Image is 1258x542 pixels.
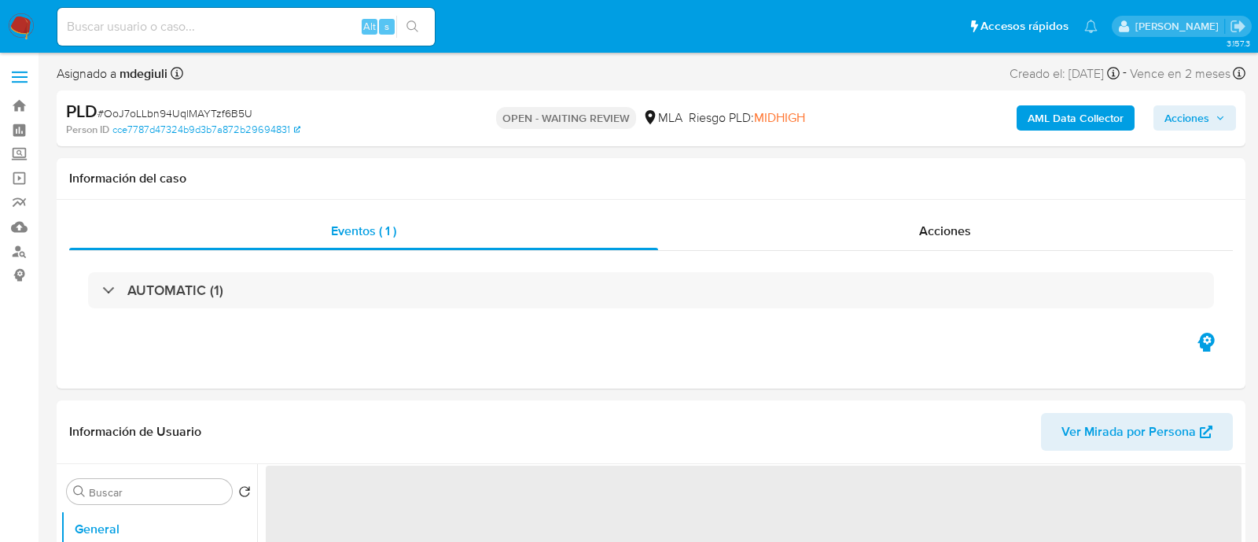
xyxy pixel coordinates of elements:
span: Acciones [1164,105,1209,131]
span: Alt [363,19,376,34]
button: Buscar [73,485,86,498]
button: Volver al orden por defecto [238,485,251,503]
h3: AUTOMATIC (1) [127,282,223,299]
a: Notificaciones [1084,20,1098,33]
button: Acciones [1153,105,1236,131]
span: Vence en 2 meses [1130,65,1230,83]
div: Creado el: [DATE] [1010,63,1120,84]
span: Ver Mirada por Persona [1061,413,1196,451]
input: Buscar usuario o caso... [57,17,435,37]
button: AML Data Collector [1017,105,1135,131]
span: - [1123,63,1127,84]
span: s [384,19,389,34]
a: Salir [1230,18,1246,35]
span: Eventos ( 1 ) [331,222,396,240]
b: PLD [66,98,97,124]
button: search-icon [396,16,429,38]
p: martin.degiuli@mercadolibre.com [1135,19,1224,34]
input: Buscar [89,485,226,500]
div: AUTOMATIC (1) [88,272,1214,308]
b: AML Data Collector [1028,105,1124,131]
a: cce7787d47324b9d3b7a872b29694831 [112,123,300,137]
div: MLA [642,109,682,127]
h1: Información de Usuario [69,424,201,440]
span: Asignado a [57,65,167,83]
span: Acciones [919,222,971,240]
span: Accesos rápidos [980,18,1069,35]
span: # OoJ7oLLbn94UqlMAYTzf6B5U [97,105,252,121]
b: Person ID [66,123,109,137]
span: MIDHIGH [754,109,805,127]
b: mdegiuli [116,65,167,83]
h1: Información del caso [69,171,1233,186]
span: Riesgo PLD: [689,109,805,127]
p: OPEN - WAITING REVIEW [496,107,636,129]
button: Ver Mirada por Persona [1041,413,1233,451]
